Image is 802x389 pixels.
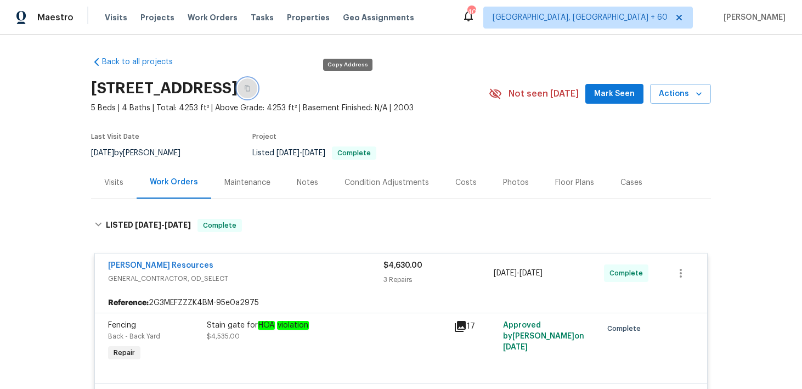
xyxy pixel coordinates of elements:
[493,12,668,23] span: [GEOGRAPHIC_DATA], [GEOGRAPHIC_DATA] + 60
[91,57,196,67] a: Back to all projects
[95,293,707,313] div: 2G3MEFZZZK4BM-95e0a2975
[150,177,198,188] div: Work Orders
[108,297,149,308] b: Reference:
[287,12,330,23] span: Properties
[519,269,543,277] span: [DATE]
[91,208,711,243] div: LISTED [DATE]-[DATE]Complete
[343,12,414,23] span: Geo Assignments
[276,149,300,157] span: [DATE]
[594,87,635,101] span: Mark Seen
[509,88,579,99] span: Not seen [DATE]
[106,219,191,232] h6: LISTED
[251,14,274,21] span: Tasks
[455,177,477,188] div: Costs
[297,177,318,188] div: Notes
[344,177,429,188] div: Condition Adjustments
[108,273,383,284] span: GENERAL_CONTRACTOR, OD_SELECT
[108,262,213,269] a: [PERSON_NAME] Resources
[207,320,447,331] div: Stain gate for
[585,84,643,104] button: Mark Seen
[108,333,160,340] span: Back - Back Yard
[199,220,241,231] span: Complete
[302,149,325,157] span: [DATE]
[207,333,240,340] span: $4,535.00
[140,12,174,23] span: Projects
[165,221,191,229] span: [DATE]
[258,321,275,330] em: HOA
[91,149,114,157] span: [DATE]
[650,84,711,104] button: Actions
[91,83,238,94] h2: [STREET_ADDRESS]
[135,221,161,229] span: [DATE]
[188,12,238,23] span: Work Orders
[104,177,123,188] div: Visits
[383,262,422,269] span: $4,630.00
[467,7,475,18] div: 408
[503,322,584,351] span: Approved by [PERSON_NAME] on
[276,149,325,157] span: -
[108,322,136,329] span: Fencing
[105,12,127,23] span: Visits
[555,177,594,188] div: Floor Plans
[659,87,702,101] span: Actions
[277,321,309,330] em: violation
[333,150,375,156] span: Complete
[252,149,376,157] span: Listed
[609,268,647,279] span: Complete
[454,320,496,333] div: 17
[91,103,489,114] span: 5 Beds | 4 Baths | Total: 4253 ft² | Above Grade: 4253 ft² | Basement Finished: N/A | 2003
[719,12,786,23] span: [PERSON_NAME]
[494,268,543,279] span: -
[224,177,270,188] div: Maintenance
[91,133,139,140] span: Last Visit Date
[91,146,194,160] div: by [PERSON_NAME]
[252,133,276,140] span: Project
[607,323,645,334] span: Complete
[383,274,494,285] div: 3 Repairs
[135,221,191,229] span: -
[37,12,74,23] span: Maestro
[494,269,517,277] span: [DATE]
[620,177,642,188] div: Cases
[503,343,528,351] span: [DATE]
[109,347,139,358] span: Repair
[503,177,529,188] div: Photos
